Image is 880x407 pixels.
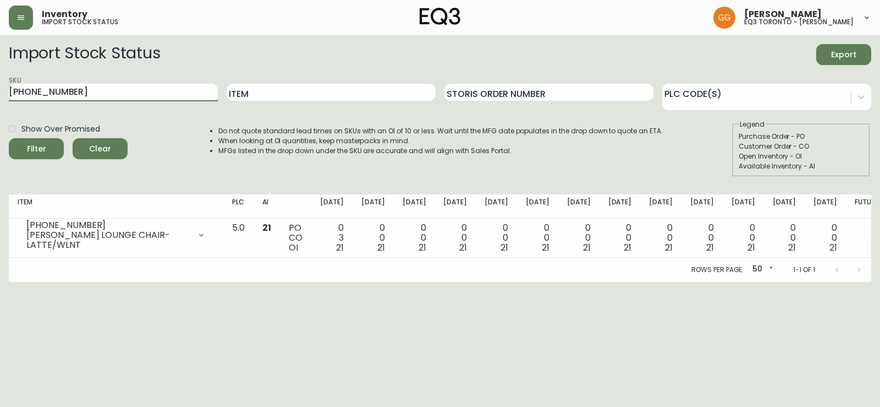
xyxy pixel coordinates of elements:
[218,136,663,146] li: When looking at OI quantities, keep masterpacks in mind.
[748,261,776,279] div: 50
[583,241,591,254] span: 21
[624,241,631,254] span: 21
[485,223,508,253] div: 0 0
[26,220,190,230] div: [PHONE_NUMBER]
[542,241,549,254] span: 21
[18,223,215,247] div: [PHONE_NUMBER][PERSON_NAME] LOUNGE CHAIR-LATTE/WLNT
[747,241,755,254] span: 21
[706,241,714,254] span: 21
[739,120,766,129] legend: Legend
[793,265,815,275] p: 1-1 of 1
[42,19,118,25] h5: import stock status
[435,194,476,219] th: [DATE]
[9,138,64,159] button: Filter
[681,194,723,219] th: [DATE]
[420,8,460,25] img: logo
[223,194,254,219] th: PLC
[855,223,878,253] div: 0 0
[9,44,160,65] h2: Import Stock Status
[813,223,837,253] div: 0 0
[739,151,864,161] div: Open Inventory - OI
[254,194,280,219] th: AI
[665,241,673,254] span: 21
[871,241,878,254] span: 21
[558,194,599,219] th: [DATE]
[567,223,591,253] div: 0 0
[403,223,426,253] div: 0 0
[739,161,864,171] div: Available Inventory - AI
[289,241,298,254] span: OI
[459,241,467,254] span: 21
[732,223,755,253] div: 0 0
[713,7,735,29] img: dbfc93a9366efef7dcc9a31eef4d00a7
[353,194,394,219] th: [DATE]
[42,10,87,19] span: Inventory
[501,241,508,254] span: 21
[744,10,822,19] span: [PERSON_NAME]
[394,194,435,219] th: [DATE]
[773,223,796,253] div: 0 0
[21,123,100,135] span: Show Over Promised
[690,223,714,253] div: 0 0
[723,194,764,219] th: [DATE]
[764,194,805,219] th: [DATE]
[336,241,344,254] span: 21
[825,48,862,62] span: Export
[320,223,344,253] div: 0 3
[649,223,673,253] div: 0 0
[517,194,558,219] th: [DATE]
[73,138,128,159] button: Clear
[691,265,744,275] p: Rows per page:
[218,146,663,156] li: MFGs listed in the drop down under the SKU are accurate and will align with Sales Portal.
[443,223,467,253] div: 0 0
[218,126,663,136] li: Do not quote standard lead times on SKUs with an OI of 10 or less. Wait until the MFG date popula...
[9,194,223,219] th: Item
[526,223,549,253] div: 0 0
[739,142,864,151] div: Customer Order - CO
[377,241,385,254] span: 21
[361,223,385,253] div: 0 0
[289,223,302,253] div: PO CO
[262,221,271,234] span: 21
[81,142,119,156] span: Clear
[599,194,641,219] th: [DATE]
[816,44,871,65] button: Export
[26,230,190,250] div: [PERSON_NAME] LOUNGE CHAIR-LATTE/WLNT
[744,19,854,25] h5: eq3 toronto - [PERSON_NAME]
[739,132,864,142] div: Purchase Order - PO
[419,241,426,254] span: 21
[788,241,796,254] span: 21
[223,219,254,258] td: 5.0
[608,223,632,253] div: 0 0
[829,241,837,254] span: 21
[640,194,681,219] th: [DATE]
[805,194,846,219] th: [DATE]
[476,194,517,219] th: [DATE]
[311,194,353,219] th: [DATE]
